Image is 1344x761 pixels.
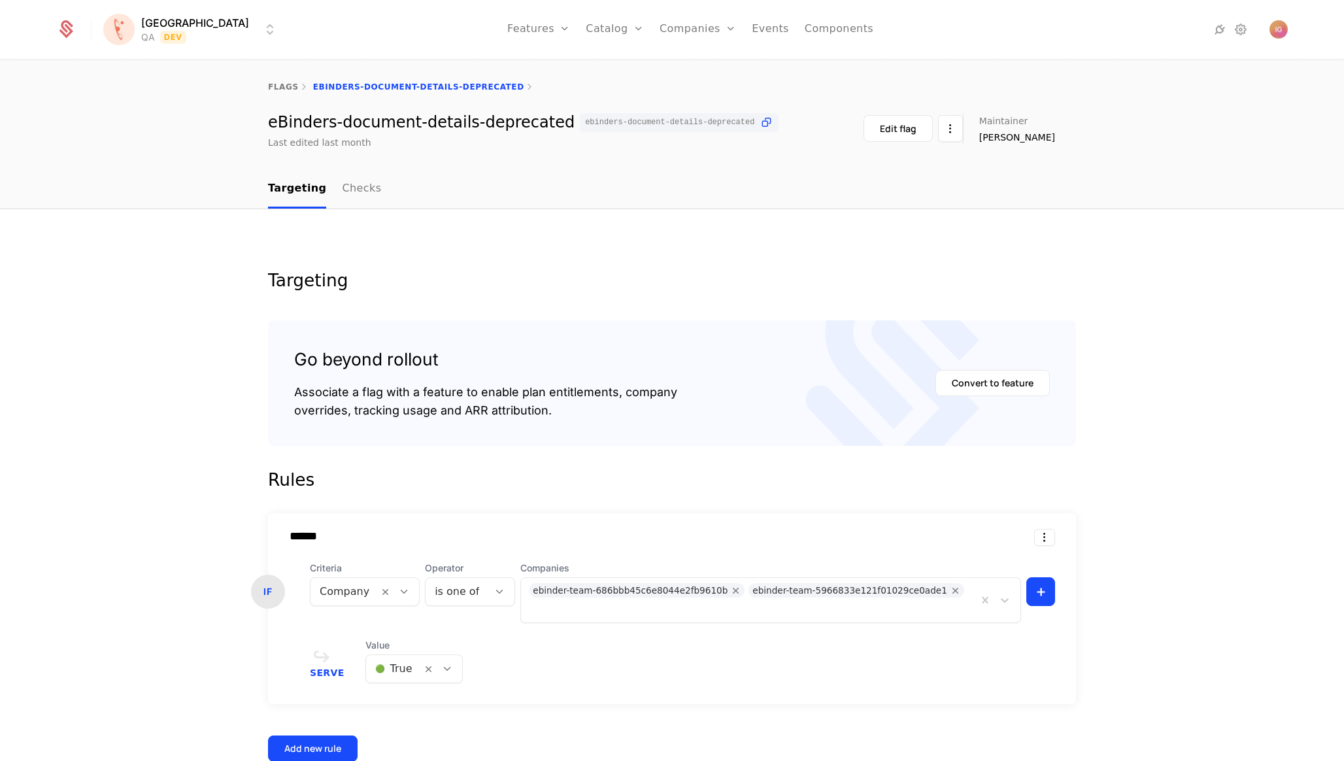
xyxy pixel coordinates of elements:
[1269,20,1288,39] button: Open user button
[935,370,1050,396] button: Convert to feature
[864,115,933,142] button: Edit flag
[268,170,326,209] a: Targeting
[585,118,754,126] span: ebinders-document-details-deprecated
[310,668,344,677] span: Serve
[979,131,1055,144] span: [PERSON_NAME]
[365,639,463,652] span: Value
[1212,22,1228,37] a: Integrations
[342,170,381,209] a: Checks
[520,562,1021,575] span: Companies
[268,170,381,209] ul: Choose Sub Page
[752,583,947,598] div: ebinder-team-5966833e121f01029ce0ade1
[294,347,677,373] div: Go beyond rollout
[284,742,341,755] div: Add new rule
[1269,20,1288,39] img: Igor Grebenarovic
[310,562,420,575] span: Criteria
[141,31,155,44] div: QA
[728,583,745,598] div: Remove ebinder-team-686bbb45c6e8044e2fb9610b
[425,562,515,575] span: Operator
[1026,577,1055,606] button: +
[268,170,1076,209] nav: Main
[1233,22,1249,37] a: Settings
[268,113,779,132] div: eBinders-document-details-deprecated
[979,116,1028,126] span: Maintainer
[1034,529,1055,546] button: Select action
[947,583,964,598] div: Remove ebinder-team-5966833e121f01029ce0ade1
[160,31,187,44] span: Dev
[141,15,249,31] span: [GEOGRAPHIC_DATA]
[880,122,916,135] div: Edit flag
[533,583,728,598] div: ebinder-team-686bbb45c6e8044e2fb9610b
[268,467,1076,493] div: Rules
[107,15,278,44] button: Select environment
[251,575,285,609] div: IF
[103,14,135,45] img: Florence
[268,82,299,92] a: flags
[268,272,1076,289] div: Targeting
[294,383,677,420] div: Associate a flag with a feature to enable plan entitlements, company overrides, tracking usage an...
[938,115,963,142] button: Select action
[268,136,371,149] div: Last edited last month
